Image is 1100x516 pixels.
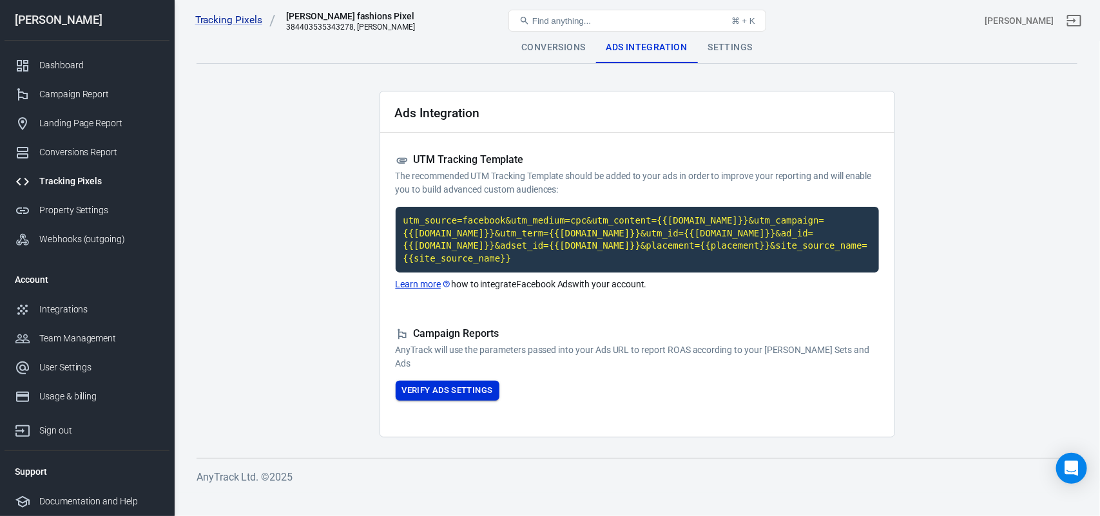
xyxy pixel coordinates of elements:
p: how to integrate Facebook Ads with your account. [396,278,879,291]
a: Learn more [396,278,452,291]
div: Usage & billing [39,390,159,403]
a: Dashboard [5,51,169,80]
button: Find anything...⌘ + K [508,10,766,32]
div: Ads Integration [596,32,698,63]
a: User Settings [5,353,169,382]
h2: Ads Integration [395,106,479,120]
a: Team Management [5,324,169,353]
h5: UTM Tracking Template [396,153,879,167]
a: Campaign Report [5,80,169,109]
a: Landing Page Report [5,109,169,138]
div: Documentation and Help [39,495,159,508]
li: Support [5,456,169,487]
li: Account [5,264,169,295]
p: The recommended UTM Tracking Template should be added to your ads in order to improve your report... [396,169,879,196]
a: Integrations [5,295,169,324]
div: Integrations [39,303,159,316]
a: Property Settings [5,196,169,225]
code: Click to copy [396,207,879,272]
div: [PERSON_NAME] [5,14,169,26]
div: Conversions [511,32,595,63]
div: ⌘ + K [731,16,755,26]
button: Verify Ads Settings [396,381,499,401]
div: Team Management [39,332,159,345]
div: Webhooks (outgoing) [39,233,159,246]
div: 384403535343278, Marianna Déri [286,23,415,32]
div: Campaign Report [39,88,159,101]
div: Settings [698,32,763,63]
span: Find anything... [532,16,591,26]
div: Conversions Report [39,146,159,159]
a: Conversions Report [5,138,169,167]
h6: AnyTrack Ltd. © 2025 [197,469,1077,485]
a: Tracking Pixels [5,167,169,196]
a: Webhooks (outgoing) [5,225,169,254]
a: Sign out [5,411,169,445]
div: User Settings [39,361,159,374]
h5: Campaign Reports [396,327,879,341]
div: Tracking Pixels [39,175,159,188]
a: Usage & billing [5,382,169,411]
a: Sign out [1059,5,1090,36]
p: AnyTrack will use the parameters passed into your Ads URL to report ROAS according to your [PERSO... [396,343,879,370]
div: marianna deri fashions Pixel [286,10,415,23]
div: Open Intercom Messenger [1056,453,1087,484]
a: Tracking Pixels [195,14,276,27]
div: Property Settings [39,204,159,217]
div: Account id: UE4g0a8N [985,14,1054,28]
div: Landing Page Report [39,117,159,130]
div: Sign out [39,424,159,437]
div: Dashboard [39,59,159,72]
